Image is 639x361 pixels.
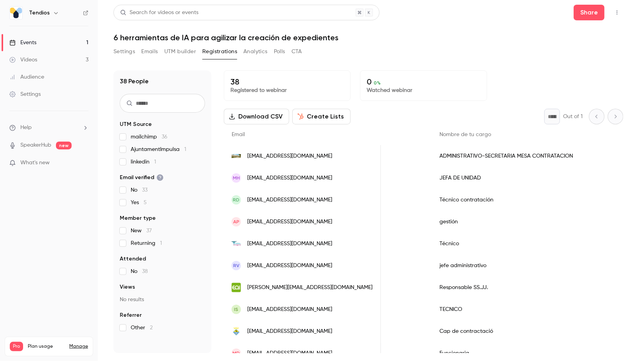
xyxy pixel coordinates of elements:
[232,154,241,158] img: torrijos.es
[9,56,37,64] div: Videos
[563,113,583,120] p: Out of 1
[230,86,344,94] p: Registered to webinar
[247,152,332,160] span: [EMAIL_ADDRESS][DOMAIN_NAME]
[120,174,164,181] span: Email verified
[131,158,156,166] span: linkedin
[374,80,381,86] span: 0 %
[439,132,491,137] span: Nombre de tu cargo
[9,90,41,98] div: Settings
[247,218,332,226] span: [EMAIL_ADDRESS][DOMAIN_NAME]
[131,186,148,194] span: No
[274,45,285,58] button: Polls
[367,86,480,94] p: Watched webinar
[234,306,239,313] span: IS
[131,133,167,141] span: mailchimp
[150,325,153,330] span: 2
[233,350,240,357] span: md
[20,124,32,132] span: Help
[202,45,237,58] button: Registrations
[162,134,167,140] span: 36
[120,214,156,222] span: Member type
[120,311,142,319] span: Referrer
[247,174,332,182] span: [EMAIL_ADDRESS][DOMAIN_NAME]
[120,296,205,304] p: No results
[20,141,51,149] a: SpeakerHub
[247,196,332,204] span: [EMAIL_ADDRESS][DOMAIN_NAME]
[28,343,65,350] span: Plan usage
[367,77,480,86] p: 0
[247,349,332,357] span: [EMAIL_ADDRESS][DOMAIN_NAME]
[131,145,186,153] span: AjuntamentImpulsa
[120,120,205,332] section: facet-groups
[232,239,241,248] img: turismodesegovia.com
[9,73,44,81] div: Audience
[69,343,88,350] a: Manage
[292,109,351,124] button: Create Lists
[20,159,50,167] span: What's new
[120,9,198,17] div: Search for videos or events
[131,227,152,235] span: New
[243,45,268,58] button: Analytics
[120,255,146,263] span: Attended
[9,39,36,47] div: Events
[113,45,135,58] button: Settings
[142,187,148,193] span: 33
[131,239,162,247] span: Returning
[120,77,149,86] h1: 38 People
[164,45,196,58] button: UTM builder
[233,174,240,181] span: MH
[56,142,72,149] span: new
[154,159,156,165] span: 1
[233,218,239,225] span: AP
[146,228,152,233] span: 37
[232,132,245,137] span: Email
[113,33,623,42] h1: 6 herramientas de IA para agilizar la creación de expedientes
[144,200,147,205] span: 5
[574,5,605,20] button: Share
[292,45,302,58] button: CTA
[120,283,135,291] span: Views
[120,120,152,128] span: UTM Source
[247,262,332,270] span: [EMAIL_ADDRESS][DOMAIN_NAME]
[10,342,23,351] span: Pro
[233,196,240,203] span: RD
[131,324,153,332] span: Other
[247,284,373,292] span: [PERSON_NAME][EMAIL_ADDRESS][DOMAIN_NAME]
[233,262,239,269] span: RV
[230,77,344,86] p: 38
[247,240,332,248] span: [EMAIL_ADDRESS][DOMAIN_NAME]
[247,305,332,314] span: [EMAIL_ADDRESS][DOMAIN_NAME]
[224,109,289,124] button: Download CSV
[9,124,88,132] li: help-dropdown-opener
[131,199,147,207] span: Yes
[131,268,148,275] span: No
[10,7,22,19] img: Tendios
[160,241,162,246] span: 1
[141,45,158,58] button: Emails
[142,269,148,274] span: 38
[232,283,241,292] img: eoi.es
[29,9,50,17] h6: Tendios
[232,327,241,336] img: llinarsdelvalles.cat
[247,327,332,336] span: [EMAIL_ADDRESS][DOMAIN_NAME]
[184,147,186,152] span: 1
